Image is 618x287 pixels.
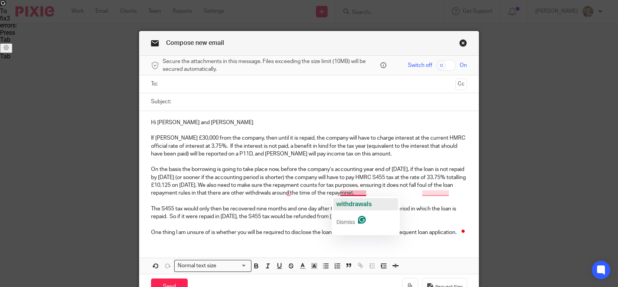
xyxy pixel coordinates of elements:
[151,166,467,197] p: On the basis the borrowing is going to take place now, before the company’s accounting year end o...
[151,205,467,221] p: The S455 tax would only then be recovered nine months and one day after the end of the accounting...
[408,62,432,69] span: Switch off
[139,111,479,242] div: To enrich screen reader interactions, please activate Accessibility in Grammarly extension settings
[151,119,467,126] p: Hi [PERSON_NAME] and [PERSON_NAME]
[176,262,218,270] span: Normal text size
[460,62,467,69] span: On
[163,58,379,73] span: Secure the attachments in this message. Files exceeding the size limit (10MB) will be secured aut...
[151,80,160,88] label: To:
[151,134,467,158] p: If [PERSON_NAME] £30,000 from the company, then until it is repaid, the company will have to char...
[151,229,467,236] p: One thing I am unsure of is whether you will be required to disclose the loan from the company in...
[455,79,467,90] button: Cc
[151,98,171,106] label: Subject:
[219,262,247,270] input: Search for option
[174,260,251,272] div: Search for option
